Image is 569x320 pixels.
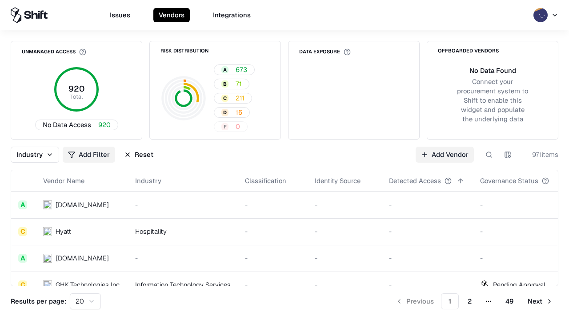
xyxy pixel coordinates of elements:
div: - [480,200,563,209]
div: Detected Access [389,176,441,185]
span: 920 [98,120,111,129]
div: - [245,200,301,209]
div: - [389,200,466,209]
span: Industry [16,150,43,159]
span: No Data Access [43,120,91,129]
div: Vendor Name [43,176,84,185]
div: - [389,253,466,263]
button: Industry [11,147,59,163]
span: 71 [236,79,242,88]
img: GHK Technologies Inc. [43,280,52,289]
button: Reset [119,147,159,163]
button: C211 [214,93,252,104]
div: Connect your procurement system to Shift to enable this widget and populate the underlying data [456,77,529,124]
div: Information Technology Services [135,280,231,289]
div: - [315,200,375,209]
div: No Data Found [469,66,516,75]
div: [DOMAIN_NAME] [56,253,109,263]
button: Vendors [153,8,190,22]
div: Hyatt [56,227,71,236]
img: primesec.co.il [43,254,52,263]
div: - [245,280,301,289]
button: 49 [498,293,521,309]
div: - [135,253,231,263]
div: A [221,66,228,73]
div: C [18,227,27,236]
div: Identity Source [315,176,361,185]
div: - [135,200,231,209]
div: C [221,95,228,102]
div: Pending Approval [493,280,545,289]
button: Integrations [208,8,256,22]
span: 16 [236,108,242,117]
div: - [245,253,301,263]
div: - [315,280,375,289]
div: A [18,200,27,209]
div: - [315,227,375,236]
div: B [221,80,228,88]
button: B71 [214,79,249,89]
div: - [480,253,563,263]
img: intrado.com [43,200,52,209]
div: Classification [245,176,286,185]
button: D16 [214,107,250,118]
button: 2 [461,293,479,309]
nav: pagination [390,293,558,309]
button: Add Filter [63,147,115,163]
div: Unmanaged Access [22,48,86,56]
tspan: Total [70,93,83,100]
div: [DOMAIN_NAME] [56,200,109,209]
div: - [245,227,301,236]
div: C [18,280,27,289]
button: No Data Access920 [35,120,118,130]
span: 673 [236,65,247,74]
div: Data Exposure [299,48,351,56]
span: 211 [236,93,244,103]
div: - [315,253,375,263]
button: 1 [441,293,459,309]
div: A [18,254,27,263]
button: Issues [104,8,136,22]
button: Next [522,293,558,309]
p: Results per page: [11,296,66,306]
div: Governance Status [480,176,538,185]
div: Offboarded Vendors [438,48,499,53]
tspan: 920 [68,84,84,94]
div: Hospitality [135,227,231,236]
a: Add Vendor [416,147,474,163]
div: - [389,280,466,289]
div: Risk Distribution [160,48,208,53]
img: Hyatt [43,227,52,236]
div: - [389,227,466,236]
div: - [480,227,563,236]
button: A673 [214,64,255,75]
div: GHK Technologies Inc. [56,280,121,289]
div: D [221,109,228,116]
div: 971 items [523,150,558,159]
div: Industry [135,176,161,185]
